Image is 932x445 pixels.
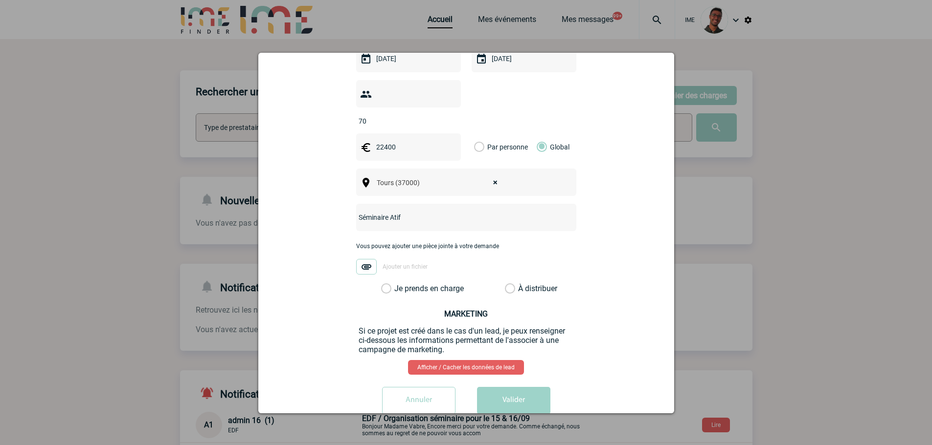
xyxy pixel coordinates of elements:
span: × [493,176,498,190]
label: Par personne [474,133,485,161]
a: Afficher / Cacher les données de lead [408,360,524,375]
label: Global [537,133,543,161]
input: Nom de l'événement [356,211,550,224]
label: Je prends en charge [381,284,398,294]
input: Budget HT [374,141,441,153]
label: À distribuer [505,284,515,294]
input: Date de fin [489,52,557,65]
input: Date de début [374,52,441,65]
input: Annuler [382,387,455,414]
span: Tours (37000) [373,176,507,190]
input: Nombre de participants [356,115,448,127]
span: Ajouter un fichier [383,263,428,270]
p: Vous pouvez ajouter une pièce jointe à votre demande [356,243,576,250]
h3: MARKETING [359,309,574,318]
button: Valider [477,387,550,414]
p: Si ce projet est créé dans le cas d'un lead, je peux renseigner ci-dessous les informations perme... [359,326,574,354]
